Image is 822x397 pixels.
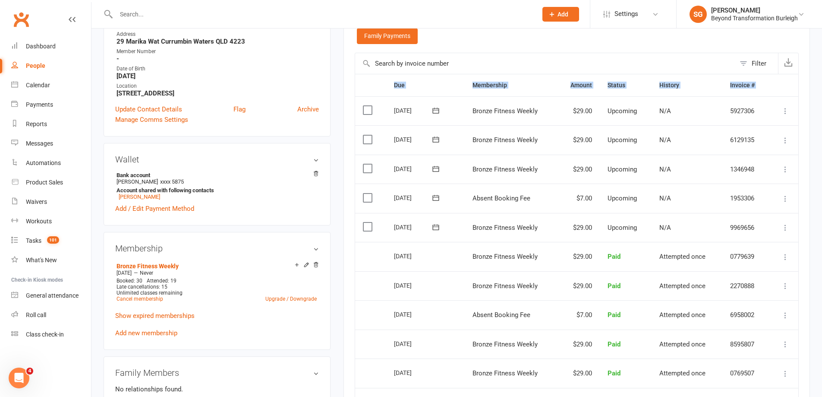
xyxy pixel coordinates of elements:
a: Bronze Fitness Weekly [117,263,179,270]
div: Messages [26,140,53,147]
div: Address [117,30,319,38]
a: Workouts [11,212,91,231]
a: [PERSON_NAME] [119,194,160,200]
div: — [114,270,319,276]
td: 2270888 [722,271,768,301]
td: 9969656 [722,213,768,242]
div: General attendance [26,292,79,299]
a: People [11,56,91,76]
td: 6958002 [722,300,768,330]
h3: Family Members [115,368,319,378]
h3: Membership [115,244,319,253]
div: Waivers [26,198,47,205]
span: Upcoming [608,107,637,115]
a: Add new membership [115,329,177,337]
div: Payments [26,101,53,108]
a: Add / Edit Payment Method [115,203,194,214]
span: Bronze Fitness Weekly [472,224,538,232]
th: History [652,74,722,96]
div: What's New [26,257,57,264]
div: Roll call [26,311,46,318]
div: Tasks [26,237,41,244]
span: Absent Booking Fee [472,194,530,202]
a: Flag [233,104,246,114]
div: Date of Birth [117,65,319,73]
span: Paid [608,282,620,290]
td: $7.00 [557,184,600,213]
a: Calendar [11,76,91,95]
span: N/A [659,136,671,144]
span: Bronze Fitness Weekly [472,282,538,290]
div: Calendar [26,82,50,89]
a: Cancel membership [117,296,163,302]
div: Beyond Transformation Burleigh [711,14,798,22]
div: [DATE] [394,162,434,175]
span: N/A [659,224,671,232]
li: [PERSON_NAME] [115,171,319,201]
td: $29.00 [557,213,600,242]
strong: Bank account [117,172,315,178]
td: 6129135 [722,125,768,155]
span: N/A [659,165,671,173]
a: What's New [11,251,91,270]
span: Bronze Fitness Weekly [472,136,538,144]
span: Attempted once [659,253,705,260]
td: 5927306 [722,96,768,126]
span: Paid [608,311,620,319]
div: SG [690,6,707,23]
a: Product Sales [11,173,91,192]
span: Attended: 19 [147,278,176,284]
div: [DATE] [394,104,434,117]
div: [PERSON_NAME] [711,6,798,14]
span: 4 [26,368,33,375]
div: [DATE] [394,220,434,234]
div: Workouts [26,218,52,225]
th: Invoice # [722,74,768,96]
strong: 29 Marika Wat Currumbin Waters QLD 4223 [117,38,319,45]
a: Roll call [11,305,91,325]
span: Paid [608,340,620,348]
td: $29.00 [557,271,600,301]
iframe: Intercom live chat [9,368,29,388]
td: 8595807 [722,330,768,359]
th: Due [386,74,465,96]
button: Filter [735,53,778,74]
strong: Account shared with following contacts [117,187,315,194]
div: Dashboard [26,43,56,50]
strong: [DATE] [117,72,319,80]
td: $29.00 [557,96,600,126]
a: Show expired memberships [115,312,195,320]
a: Automations [11,153,91,173]
a: Manage Comms Settings [115,114,188,125]
a: Payments [11,95,91,114]
span: xxxx 5875 [160,178,184,185]
button: Add [542,7,579,22]
td: $29.00 [557,330,600,359]
td: $29.00 [557,359,600,388]
span: Bronze Fitness Weekly [472,165,538,173]
td: $29.00 [557,242,600,271]
div: [DATE] [394,191,434,204]
a: Family Payments [357,28,418,44]
div: Reports [26,121,47,127]
div: [DATE] [394,133,434,146]
span: Upcoming [608,136,637,144]
div: Filter [752,58,766,69]
span: Paid [608,253,620,260]
span: Unlimited classes remaining [117,290,183,296]
span: Upcoming [608,194,637,202]
strong: - [117,55,319,63]
td: $7.00 [557,300,600,330]
a: Upgrade / Downgrade [265,296,317,302]
span: Paid [608,369,620,377]
span: Never [140,270,153,276]
div: [DATE] [394,337,434,350]
div: Late cancellations: 15 [117,284,317,290]
span: N/A [659,194,671,202]
div: Class check-in [26,331,64,338]
span: Bronze Fitness Weekly [472,340,538,348]
span: Bronze Fitness Weekly [472,369,538,377]
a: General attendance kiosk mode [11,286,91,305]
a: Dashboard [11,37,91,56]
span: Attempted once [659,282,705,290]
